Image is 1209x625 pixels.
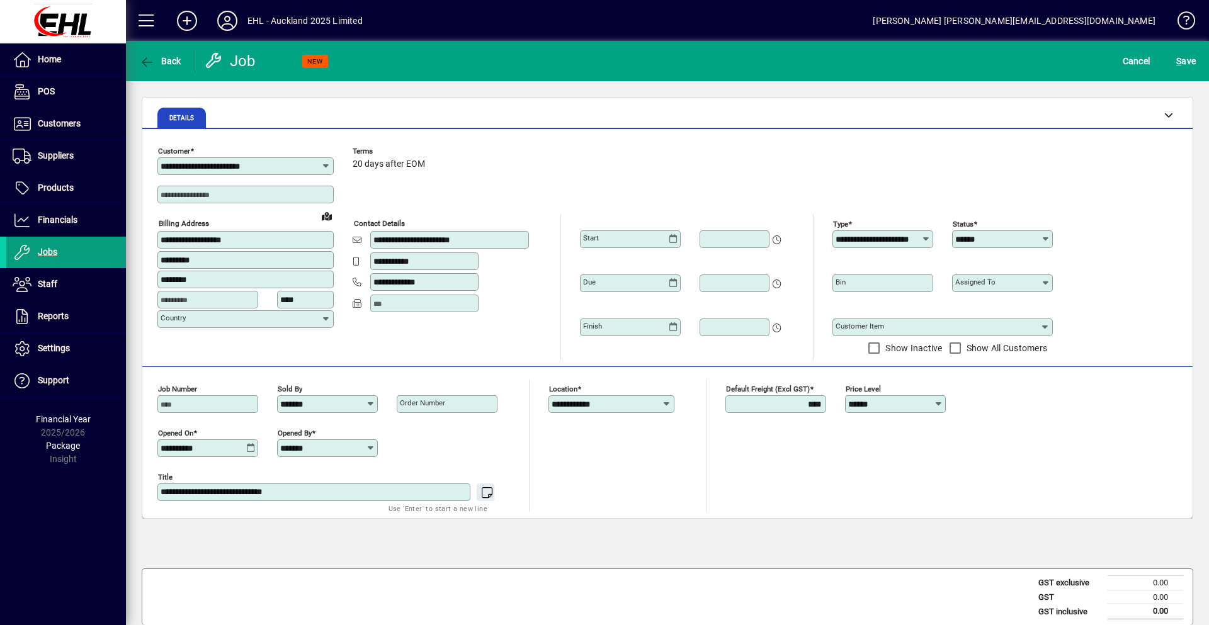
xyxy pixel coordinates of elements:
span: Financials [38,215,77,225]
td: GST inclusive [1032,604,1108,619]
mat-hint: Use 'Enter' to start a new line [389,501,487,515]
button: Add [167,9,207,32]
span: Support [38,375,69,385]
span: Jobs [38,247,57,257]
span: Customers [38,118,81,128]
a: Staff [6,269,126,300]
mat-label: Order number [400,398,445,407]
td: GST [1032,590,1108,604]
td: 0.00 [1108,590,1183,604]
mat-label: Start [583,234,599,242]
mat-label: Country [161,313,186,322]
label: Show Inactive [883,342,942,354]
div: EHL - Auckland 2025 Limited [247,11,363,31]
span: Cancel [1123,51,1150,71]
span: Home [38,54,61,64]
mat-label: Status [953,220,973,228]
a: Customers [6,108,126,140]
mat-label: Due [583,278,596,286]
mat-label: Opened On [158,429,193,437]
a: Home [6,44,126,76]
mat-label: Type [833,220,848,228]
mat-label: Customer [158,147,190,155]
span: Staff [38,279,57,289]
mat-label: Job number [158,385,197,393]
mat-label: Customer Item [836,322,884,330]
td: 0.00 [1108,576,1183,590]
mat-label: Price Level [846,385,881,393]
button: Save [1173,50,1199,72]
mat-label: Default Freight (excl GST) [726,385,810,393]
label: Show All Customers [964,342,1048,354]
span: Back [139,56,181,66]
a: Suppliers [6,140,126,172]
mat-label: Opened by [278,429,312,437]
td: GST exclusive [1032,576,1108,590]
a: Products [6,172,126,204]
span: NEW [307,57,323,65]
span: S [1176,56,1181,66]
mat-label: Bin [836,278,846,286]
a: POS [6,76,126,108]
button: Profile [207,9,247,32]
mat-label: Finish [583,322,602,330]
span: Package [46,441,80,451]
span: Reports [38,311,69,321]
span: Suppliers [38,150,74,160]
mat-label: Assigned to [955,278,996,286]
mat-label: Title [158,473,173,481]
td: 0.00 [1108,604,1183,619]
span: Terms [353,147,428,155]
div: [PERSON_NAME] [PERSON_NAME][EMAIL_ADDRESS][DOMAIN_NAME] [873,11,1155,31]
a: View on map [317,206,337,226]
a: Reports [6,301,126,332]
div: Job [205,51,258,71]
span: Financial Year [36,414,91,424]
app-page-header-button: Back [126,50,195,72]
button: Cancel [1120,50,1154,72]
a: Settings [6,333,126,364]
span: POS [38,86,55,96]
span: 20 days after EOM [353,159,425,169]
mat-label: Sold by [278,385,302,393]
span: Settings [38,343,70,353]
button: Back [136,50,184,72]
mat-label: Location [549,385,577,393]
span: Products [38,183,74,193]
a: Knowledge Base [1168,3,1193,43]
span: ave [1176,51,1196,71]
a: Support [6,365,126,397]
span: Details [169,115,194,121]
a: Financials [6,205,126,236]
